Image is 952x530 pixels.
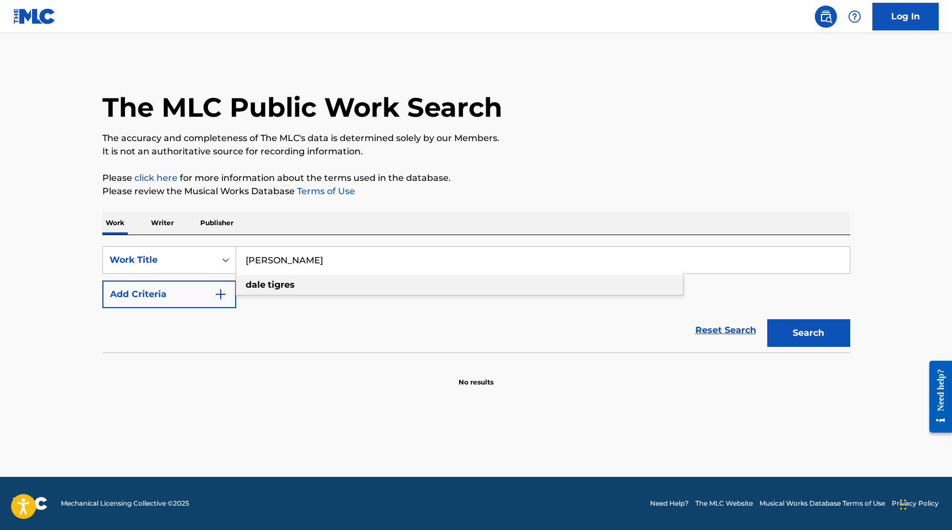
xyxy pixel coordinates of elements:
a: Log In [872,3,939,30]
img: help [848,10,861,23]
button: Add Criteria [102,280,236,308]
strong: tigres [268,279,295,290]
span: Mechanical Licensing Collective © 2025 [61,498,189,508]
a: Need Help? [650,498,689,508]
img: MLC Logo [13,8,56,24]
iframe: Resource Center [921,352,952,441]
p: Work [102,211,128,235]
a: The MLC Website [695,498,753,508]
a: click here [134,173,178,183]
img: logo [13,497,48,510]
p: Publisher [197,211,237,235]
strong: dale [246,279,266,290]
a: Privacy Policy [892,498,939,508]
p: Writer [148,211,177,235]
a: Musical Works Database Terms of Use [759,498,885,508]
a: Terms of Use [295,186,355,196]
p: No results [459,364,493,387]
a: Public Search [815,6,837,28]
iframe: Chat Widget [897,477,952,530]
div: Work Title [110,253,209,267]
img: 9d2ae6d4665cec9f34b9.svg [214,288,227,301]
a: Reset Search [690,318,762,342]
img: search [819,10,833,23]
p: The accuracy and completeness of The MLC's data is determined solely by our Members. [102,132,850,145]
p: It is not an authoritative source for recording information. [102,145,850,158]
div: Arrastrar [900,488,907,521]
form: Search Form [102,246,850,352]
h1: The MLC Public Work Search [102,91,502,124]
button: Search [767,319,850,347]
p: Please for more information about the terms used in the database. [102,172,850,185]
p: Please review the Musical Works Database [102,185,850,198]
div: Help [844,6,866,28]
div: Widget de chat [897,477,952,530]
